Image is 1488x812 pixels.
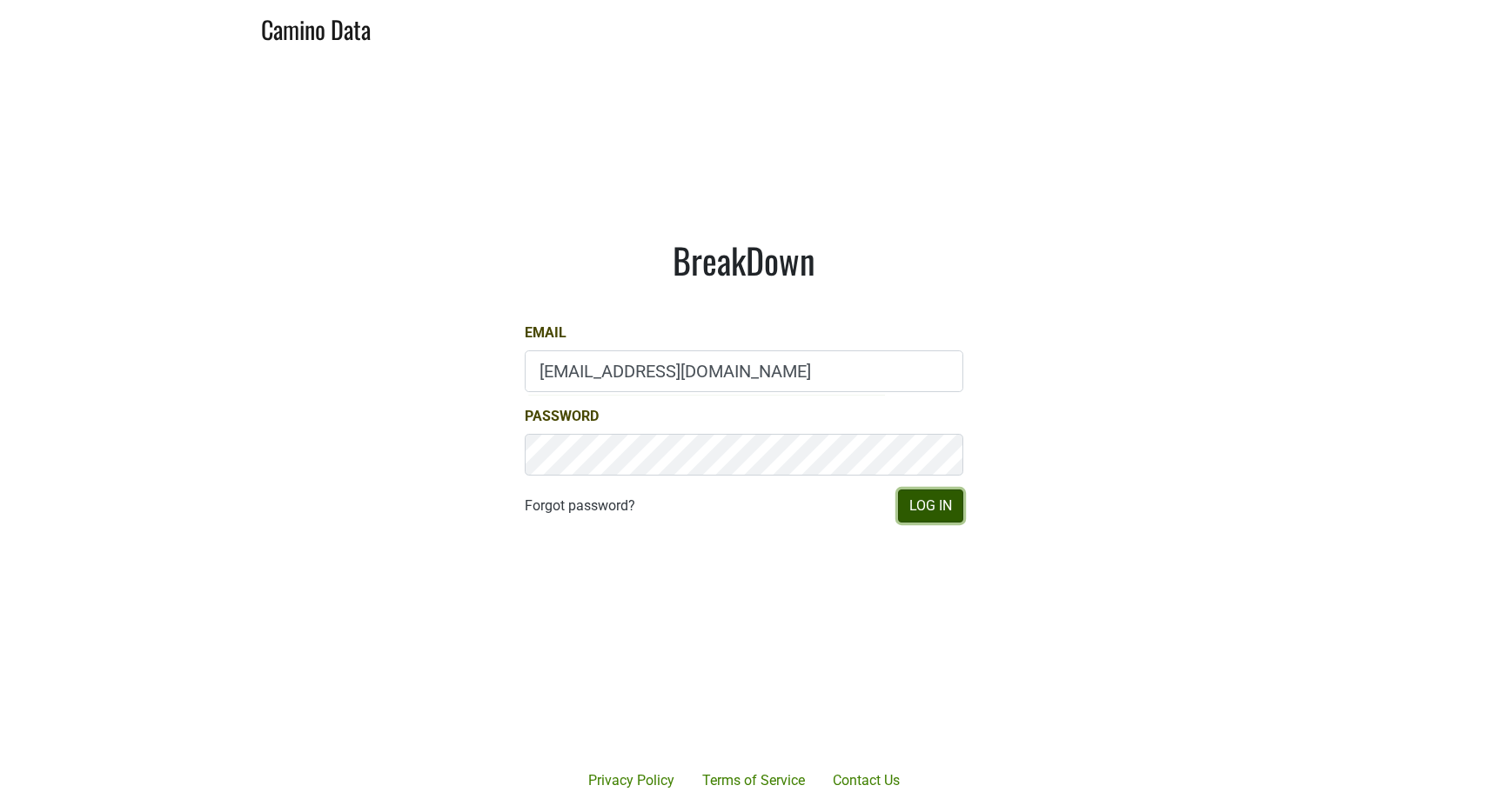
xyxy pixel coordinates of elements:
label: Password [525,406,599,427]
a: Privacy Policy [574,763,688,798]
label: Email [525,323,566,343]
a: Contact Us [819,763,914,798]
h1: BreakDown [525,239,963,281]
a: Forgot password? [525,496,635,516]
a: Terms of Service [688,763,819,798]
button: Log In [898,489,963,522]
a: Camino Data [261,7,371,48]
